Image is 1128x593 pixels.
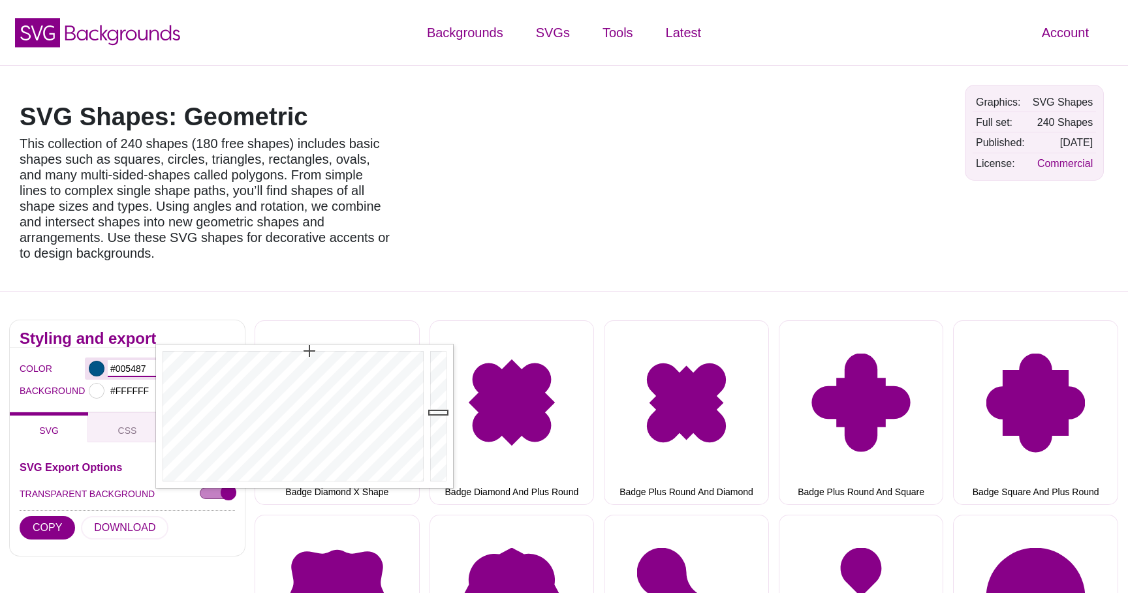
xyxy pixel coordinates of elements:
[650,13,717,52] a: Latest
[411,13,520,52] a: Backgrounds
[20,104,392,129] h1: SVG Shapes: Geometric
[779,320,944,505] button: Badge Plus Round And Square
[20,382,36,399] label: BACKGROUND
[20,333,235,344] h2: Styling and export
[973,154,1028,173] td: License:
[1029,93,1097,112] td: SVG Shapes
[586,13,650,52] a: Tools
[118,425,137,436] span: CSS
[20,516,75,540] button: COPY
[81,516,168,540] button: DOWNLOAD
[953,320,1118,505] button: Badge Square And Plus Round
[973,113,1028,132] td: Full set:
[88,412,166,442] button: CSS
[1037,158,1093,169] a: Commercial
[20,360,36,377] label: COLOR
[1026,13,1105,52] a: Account
[430,320,595,505] button: Badge Diamond And Plus Round
[20,485,155,502] label: TRANSPARENT BACKGROUND
[20,462,235,472] h3: SVG Export Options
[1029,113,1097,132] td: 240 Shapes
[20,136,392,261] p: This collection of 240 shapes (180 free shapes) includes basic shapes such as squares, circles, t...
[255,320,420,505] button: Badge Diamond X Shape
[973,133,1028,152] td: Published:
[520,13,586,52] a: SVGs
[973,93,1028,112] td: Graphics:
[604,320,769,505] button: Badge Plus Round And Diamond
[1029,133,1097,152] td: [DATE]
